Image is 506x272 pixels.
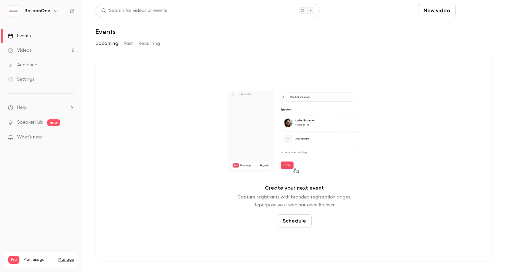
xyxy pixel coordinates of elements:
[17,134,42,141] span: What's new
[101,7,167,14] div: Search for videos or events
[418,4,456,17] button: New video
[458,4,493,17] button: Schedule
[24,8,50,14] h6: BalloonOne
[17,104,27,111] span: Help
[124,38,133,49] button: Past
[8,6,19,16] img: BalloonOne
[277,214,312,227] button: Schedule
[8,104,74,111] li: help-dropdown-opener
[8,47,31,54] div: Videos
[47,119,60,126] span: new
[23,257,54,262] span: Plan usage
[238,193,351,209] p: Capture registrants with branded registration pages. Repurpose your webinar once it's over.
[8,33,31,39] div: Events
[138,38,160,49] button: Recurring
[8,62,37,68] div: Audience
[67,135,74,140] iframe: Noticeable Trigger
[58,257,74,262] a: Manage
[8,76,34,83] div: Settings
[96,28,116,36] h1: Events
[265,184,324,192] p: Create your next event
[17,119,43,126] a: SpeakerHub
[96,38,118,49] button: Upcoming
[8,256,19,264] span: Pro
